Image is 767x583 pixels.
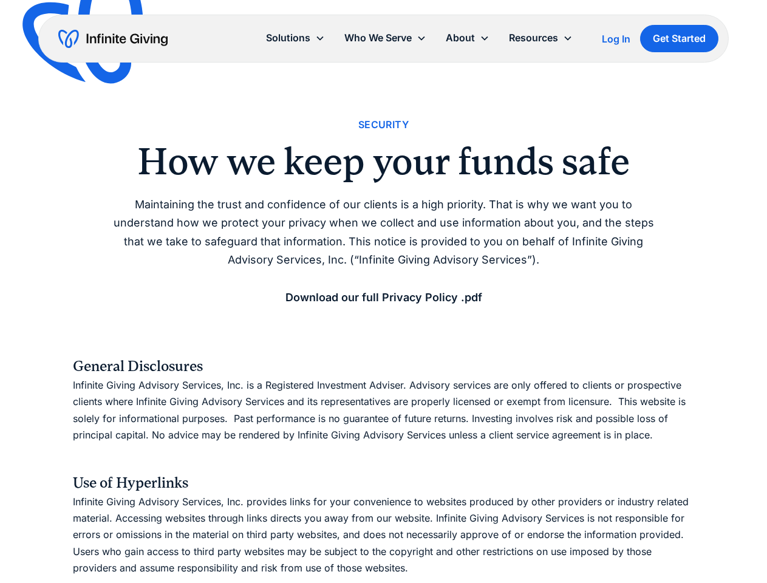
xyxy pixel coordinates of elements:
a: Log In [602,32,630,46]
h4: General Disclosures [73,355,695,377]
div: About [446,30,475,46]
div: Resources [509,30,558,46]
p: Infinite Giving Advisory Services, Inc. is a Registered Investment Adviser. Advisory services are... [73,377,695,443]
div: Solutions [266,30,310,46]
a: Get Started [640,25,718,52]
p: ‍ [73,449,695,466]
div: Log In [602,34,630,44]
div: About [436,25,499,51]
div: Who We Serve [335,25,436,51]
p: Maintaining the trust and confidence of our clients is a high priority. That is why we want you t... [73,196,695,307]
div: Who We Serve [344,30,412,46]
h2: How we keep your funds safe [73,143,695,180]
p: Infinite Giving Advisory Services, Inc. provides links for your convenience to websites produced ... [73,494,695,576]
a: home [58,29,168,49]
h4: Use of Hyperlinks [73,472,695,494]
div: Solutions [256,25,335,51]
a: Download our full Privacy Policy .pdf [285,291,482,304]
div: Resources [499,25,582,51]
div: Security [358,117,409,133]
